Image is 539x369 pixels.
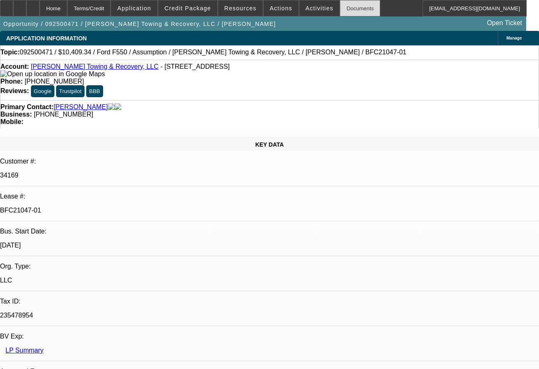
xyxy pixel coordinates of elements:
[0,70,105,77] a: View Google Maps
[86,85,103,97] button: BBB
[56,85,84,97] button: Trustpilot
[0,103,54,111] strong: Primary Contact:
[5,347,43,354] a: LP Summary
[117,5,151,12] span: Application
[0,70,105,78] img: Open up location in Google Maps
[0,111,32,118] strong: Business:
[484,16,525,30] a: Open Ticket
[299,0,340,16] button: Activities
[20,49,407,56] span: 092500471 / $10,409.34 / Ford F550 / Assumption / [PERSON_NAME] Towing & Recovery, LLC / [PERSON_...
[31,63,159,70] a: [PERSON_NAME] Towing & Recovery, LLC
[264,0,299,16] button: Actions
[0,78,23,85] strong: Phone:
[115,103,121,111] img: linkedin-icon.png
[255,141,284,148] span: KEY DATA
[111,0,157,16] button: Application
[0,118,24,125] strong: Mobile:
[31,85,54,97] button: Google
[306,5,334,12] span: Activities
[54,103,108,111] a: [PERSON_NAME]
[506,36,522,40] span: Manage
[160,63,230,70] span: - [STREET_ADDRESS]
[25,78,84,85] span: [PHONE_NUMBER]
[108,103,115,111] img: facebook-icon.png
[270,5,292,12] span: Actions
[218,0,263,16] button: Resources
[3,21,276,27] span: Opportunity / 092500471 / [PERSON_NAME] Towing & Recovery, LLC / [PERSON_NAME]
[165,5,211,12] span: Credit Package
[34,111,93,118] span: [PHONE_NUMBER]
[0,87,29,94] strong: Reviews:
[158,0,217,16] button: Credit Package
[224,5,257,12] span: Resources
[0,49,20,56] strong: Topic:
[0,63,29,70] strong: Account:
[6,35,87,42] span: APPLICATION INFORMATION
